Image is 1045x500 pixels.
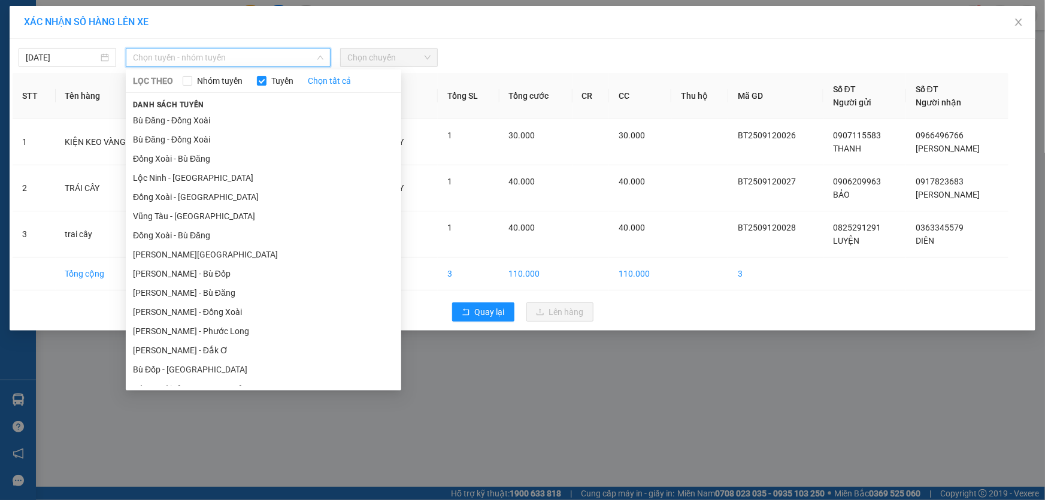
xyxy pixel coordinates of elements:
[126,130,401,149] li: Bù Đăng - Đồng Xoài
[609,257,671,290] td: 110.000
[462,308,470,317] span: rollback
[126,245,401,264] li: [PERSON_NAME][GEOGRAPHIC_DATA]
[447,177,452,186] span: 1
[56,211,155,257] td: trai cây
[671,73,728,119] th: Thu hộ
[916,177,964,186] span: 0917823683
[126,99,211,110] span: Danh sách tuyến
[447,131,452,140] span: 1
[833,177,881,186] span: 0906209963
[133,49,323,66] span: Chọn tuyến - nhóm tuyến
[126,149,401,168] li: Đồng Xoài - Bù Đăng
[13,211,56,257] td: 3
[13,73,56,119] th: STT
[509,131,535,140] span: 30.000
[126,111,401,130] li: Bù Đăng - Đồng Xoài
[438,73,499,119] th: Tổng SL
[728,257,823,290] td: 3
[126,302,401,322] li: [PERSON_NAME] - Đồng Xoài
[308,74,351,87] a: Chọn tất cả
[509,177,535,186] span: 40.000
[26,51,98,64] input: 12/09/2025
[317,54,324,61] span: down
[347,49,431,66] span: Chọn chuyến
[916,84,938,94] span: Số ĐT
[916,98,961,107] span: Người nhận
[192,74,247,87] span: Nhóm tuyến
[13,165,56,211] td: 2
[266,74,298,87] span: Tuyến
[619,223,645,232] span: 40.000
[126,207,401,226] li: Vũng Tàu - [GEOGRAPHIC_DATA]
[738,131,796,140] span: BT2509120026
[916,236,934,246] span: DIÊN
[438,257,499,290] td: 3
[833,236,859,246] span: LUYỆN
[573,73,610,119] th: CR
[833,84,856,94] span: Số ĐT
[126,168,401,187] li: Lộc Ninh - [GEOGRAPHIC_DATA]
[916,223,964,232] span: 0363345579
[833,223,881,232] span: 0825291291
[619,177,645,186] span: 40.000
[833,131,881,140] span: 0907115583
[475,305,505,319] span: Quay lại
[609,73,671,119] th: CC
[452,302,514,322] button: rollbackQuay lại
[1002,6,1035,40] button: Close
[833,98,871,107] span: Người gửi
[126,341,401,360] li: [PERSON_NAME] - Đắk Ơ
[126,360,401,379] li: Bù Đốp - [GEOGRAPHIC_DATA]
[499,73,573,119] th: Tổng cước
[126,264,401,283] li: [PERSON_NAME] - Bù Đốp
[126,283,401,302] li: [PERSON_NAME] - Bù Đăng
[916,190,980,199] span: [PERSON_NAME]
[1014,17,1023,27] span: close
[56,165,155,211] td: TRÁI CÂY
[738,177,796,186] span: BT2509120027
[126,322,401,341] li: [PERSON_NAME] - Phước Long
[24,16,149,28] span: XÁC NHẬN SỐ HÀNG LÊN XE
[833,144,861,153] span: THANH
[526,302,593,322] button: uploadLên hàng
[126,379,401,398] li: Đồng Xoài - [PERSON_NAME]
[56,257,155,290] td: Tổng cộng
[509,223,535,232] span: 40.000
[126,226,401,245] li: Đồng Xoài - Bù Đăng
[916,131,964,140] span: 0966496766
[738,223,796,232] span: BT2509120028
[133,74,173,87] span: LỌC THEO
[499,257,573,290] td: 110.000
[728,73,823,119] th: Mã GD
[126,187,401,207] li: Đồng Xoài - [GEOGRAPHIC_DATA]
[619,131,645,140] span: 30.000
[916,144,980,153] span: [PERSON_NAME]
[56,73,155,119] th: Tên hàng
[56,119,155,165] td: KIỆN KEO VÀNG
[833,190,850,199] span: BẢO
[13,119,56,165] td: 1
[447,223,452,232] span: 1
